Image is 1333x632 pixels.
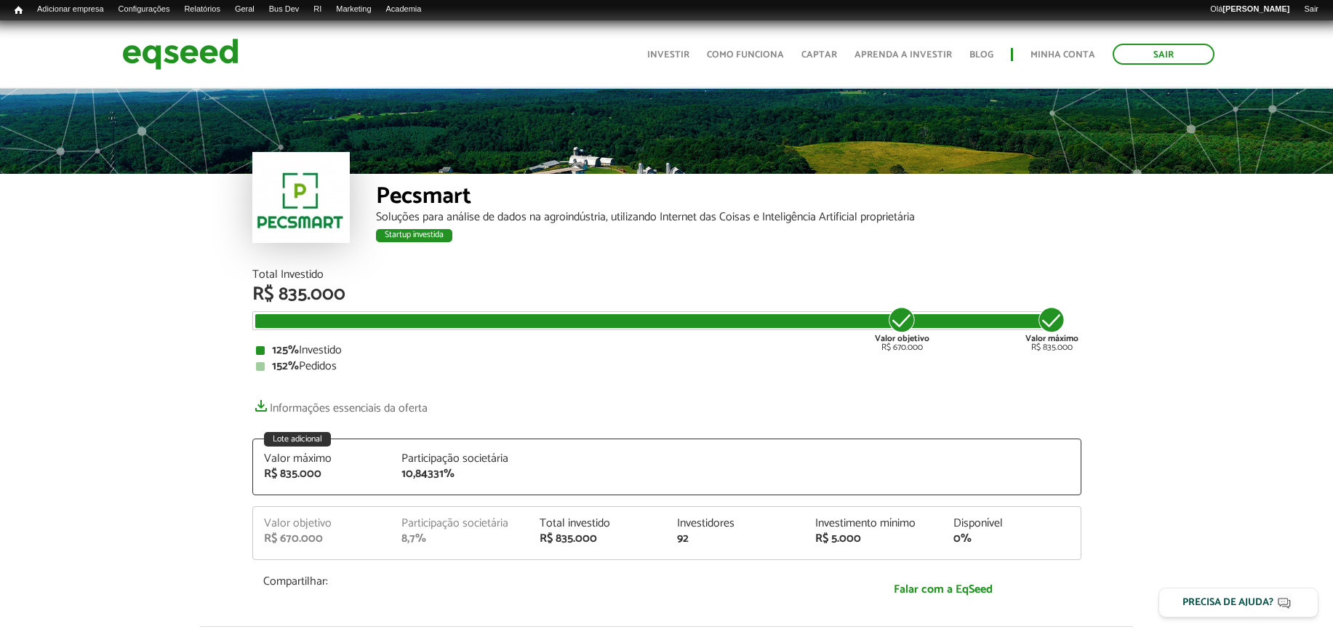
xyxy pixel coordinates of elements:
strong: [PERSON_NAME] [1222,4,1289,13]
strong: Valor objetivo [875,332,929,345]
div: Total investido [540,518,656,529]
div: R$ 835.000 [1025,305,1078,352]
a: Início [7,4,30,17]
strong: Valor máximo [1025,332,1078,345]
a: Academia [379,4,429,15]
a: Bus Dev [262,4,307,15]
a: Sair [1113,44,1214,65]
div: Disponível [953,518,1070,529]
div: 0% [953,533,1070,545]
a: Como funciona [707,50,784,60]
div: Participação societária [401,518,518,529]
div: 8,7% [401,533,518,545]
a: Configurações [111,4,177,15]
div: R$ 5.000 [815,533,932,545]
div: Soluções para análise de dados na agroindústria, utilizando Internet das Coisas e Inteligência Ar... [376,212,1081,223]
a: Captar [801,50,837,60]
p: Compartilhar: [263,575,794,588]
div: R$ 670.000 [264,533,380,545]
div: Pedidos [256,361,1078,372]
a: Informações essenciais da oferta [252,394,428,415]
div: Valor objetivo [264,518,380,529]
div: Lote adicional [264,432,331,447]
div: Investidores [677,518,793,529]
div: Startup investida [376,229,452,242]
a: Minha conta [1030,50,1095,60]
div: Participação societária [401,453,518,465]
a: Relatórios [177,4,227,15]
div: R$ 670.000 [875,305,929,352]
a: Geral [228,4,262,15]
div: R$ 835.000 [540,533,656,545]
a: Investir [647,50,689,60]
a: Blog [969,50,993,60]
div: R$ 835.000 [252,285,1081,304]
a: Aprenda a investir [854,50,952,60]
a: Olá[PERSON_NAME] [1203,4,1297,15]
div: Valor máximo [264,453,380,465]
div: Pecsmart [376,185,1081,212]
a: Adicionar empresa [30,4,111,15]
div: Investido [256,345,1078,356]
strong: 152% [272,356,299,376]
div: R$ 835.000 [264,468,380,480]
a: Sair [1297,4,1326,15]
div: 92 [677,533,793,545]
div: Investimento mínimo [815,518,932,529]
a: Marketing [329,4,378,15]
a: RI [306,4,329,15]
strong: 125% [272,340,299,360]
div: Total Investido [252,269,1081,281]
a: Falar com a EqSeed [816,575,1070,604]
span: Início [15,5,23,15]
div: 10,84331% [401,468,518,480]
img: EqSeed [122,35,239,73]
